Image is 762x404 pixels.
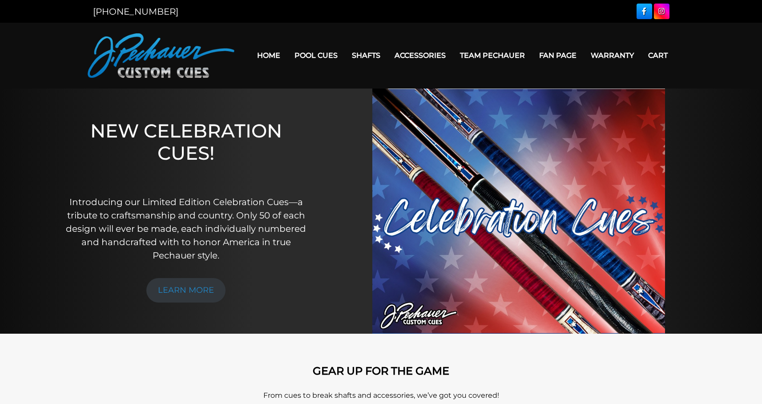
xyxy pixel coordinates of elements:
[584,44,641,67] a: Warranty
[641,44,675,67] a: Cart
[345,44,387,67] a: Shafts
[88,33,234,78] img: Pechauer Custom Cues
[250,44,287,67] a: Home
[453,44,532,67] a: Team Pechauer
[313,364,449,377] strong: GEAR UP FOR THE GAME
[146,278,226,303] a: LEARN MORE
[128,390,635,401] p: From cues to break shafts and accessories, we’ve got you covered!
[61,195,310,262] p: Introducing our Limited Edition Celebration Cues—a tribute to craftsmanship and country. Only 50 ...
[387,44,453,67] a: Accessories
[532,44,584,67] a: Fan Page
[93,6,178,17] a: [PHONE_NUMBER]
[287,44,345,67] a: Pool Cues
[61,120,310,183] h1: NEW CELEBRATION CUES!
